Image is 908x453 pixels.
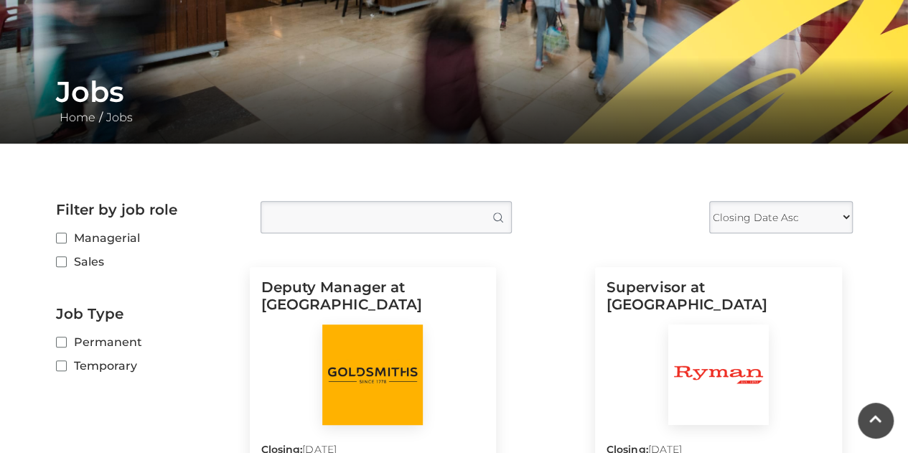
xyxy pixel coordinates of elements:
h1: Jobs [56,75,853,109]
h2: Filter by job role [56,201,239,218]
h2: Job Type [56,305,239,322]
img: Ryman [668,324,769,425]
div: / [45,75,863,126]
label: Sales [56,253,239,271]
a: Jobs [103,111,136,124]
label: Permanent [56,333,239,351]
img: Goldsmiths [322,324,423,425]
label: Managerial [56,229,239,247]
a: Home [56,111,99,124]
h5: Supervisor at [GEOGRAPHIC_DATA] [607,279,830,324]
label: Temporary [56,357,239,375]
h5: Deputy Manager at [GEOGRAPHIC_DATA] [261,279,485,324]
